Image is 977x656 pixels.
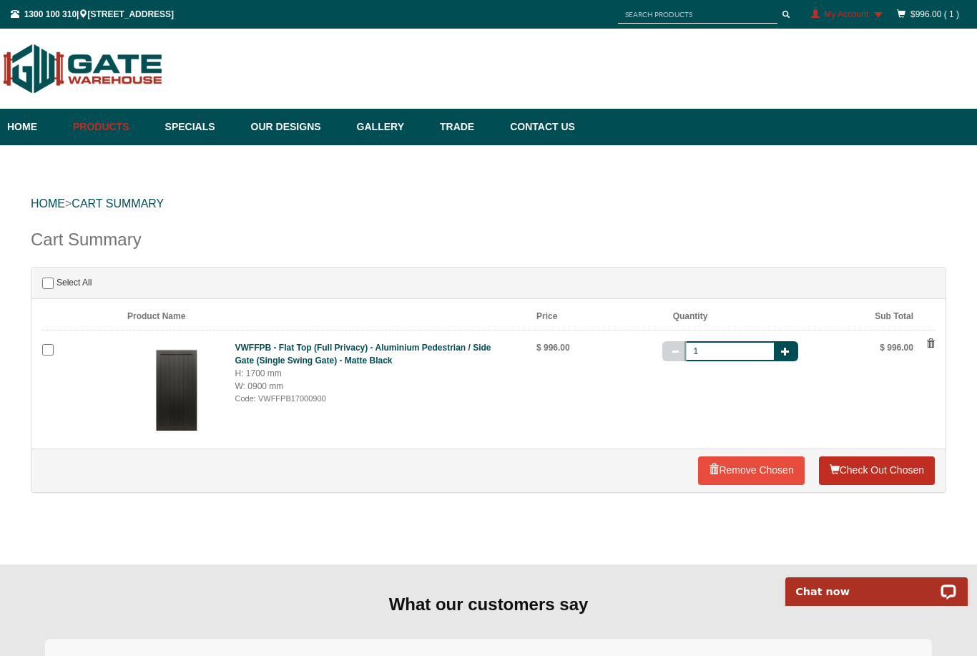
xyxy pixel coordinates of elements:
[235,380,505,393] div: W: 0900 mm
[31,181,946,227] div: >
[42,278,54,289] input: Select All
[673,311,708,321] b: Quantity
[819,456,935,485] a: Check Out Chosen
[235,343,491,366] a: VWFFPB - Flat Top (Full Privacy) - Aluminium Pedestrian / Side Gate (Single Swing Gate) - Matte B...
[235,367,505,380] div: H: 1700 mm
[880,343,913,353] b: $ 996.00
[66,109,158,145] a: Products
[824,9,868,19] span: My Account
[72,197,164,210] a: Cart Summary
[503,109,575,145] a: Contact Us
[910,9,959,19] a: $996.00 ( 1 )
[350,109,433,145] a: Gallery
[158,109,244,145] a: Specials
[31,227,946,267] div: Cart Summary
[11,9,174,19] span: | [STREET_ADDRESS]
[235,393,505,405] div: Code: VWFFPB17000900
[244,109,350,145] a: Our Designs
[536,311,557,321] b: Price
[127,311,185,321] b: Product Name
[127,341,225,439] img: vwffpb-flat-top-full-privacy-aluminium-pedestrian--side-gate-single-swing-gate-black-matt-2023111...
[776,561,977,606] iframe: LiveChat chat widget
[31,197,65,210] a: HOME
[433,109,503,145] a: Trade
[698,456,804,485] a: Remove Chosen
[7,109,66,145] a: Home
[618,6,777,24] input: SEARCH PRODUCTS
[24,9,77,19] a: 1300 100 310
[45,593,932,616] div: What our customers say
[536,343,570,353] b: $ 996.00
[875,311,913,321] b: Sub Total
[42,275,92,291] label: Select All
